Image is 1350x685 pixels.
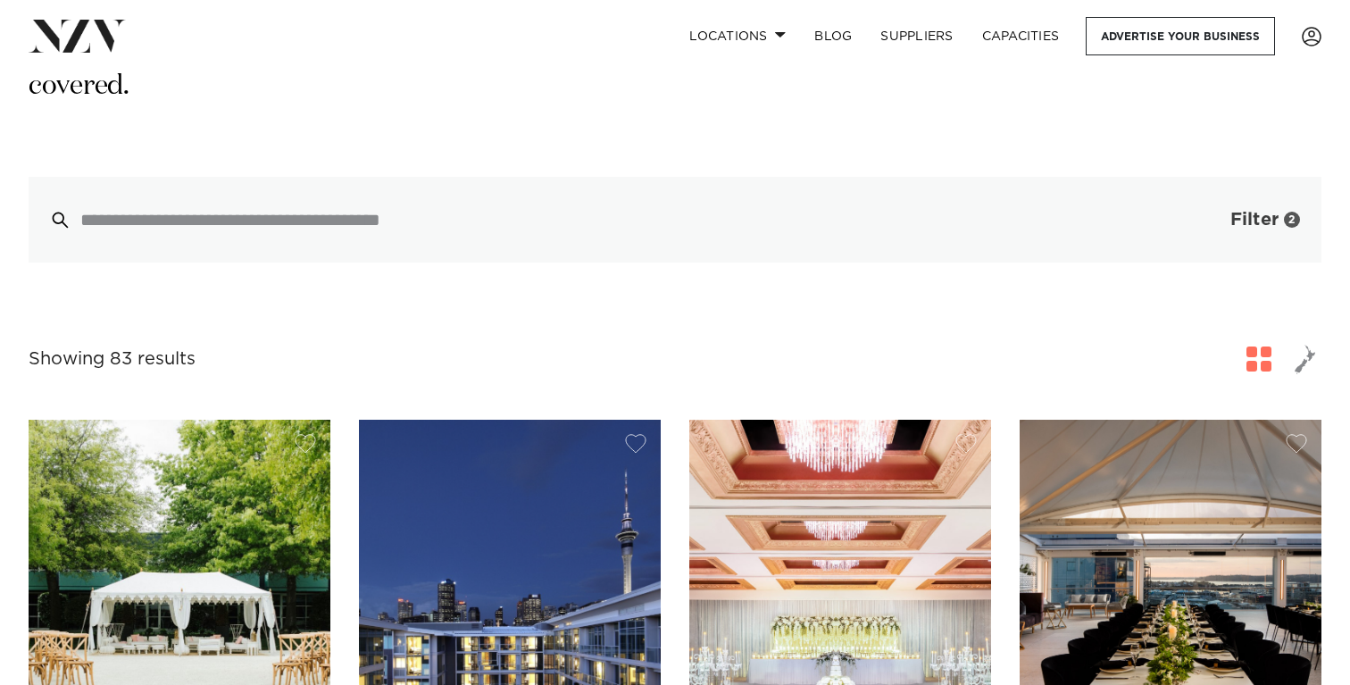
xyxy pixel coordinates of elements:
[1284,212,1300,228] div: 2
[675,17,800,55] a: Locations
[1086,17,1275,55] a: Advertise your business
[29,20,126,52] img: nzv-logo.png
[866,17,967,55] a: SUPPLIERS
[800,17,866,55] a: BLOG
[1173,177,1321,263] button: Filter2
[29,346,196,373] div: Showing 83 results
[1230,211,1279,229] span: Filter
[968,17,1074,55] a: Capacities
